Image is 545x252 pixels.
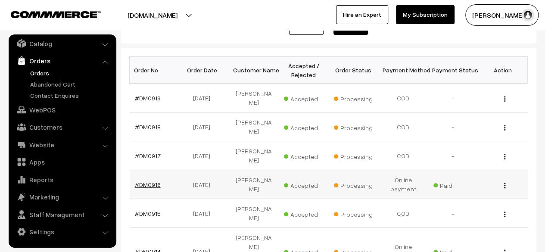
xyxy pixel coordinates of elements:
[11,189,113,205] a: Marketing
[11,36,113,51] a: Catalog
[378,199,428,228] td: COD
[284,208,327,219] span: Accepted
[378,112,428,141] td: COD
[135,181,161,188] a: #DM0916
[334,150,377,161] span: Processing
[179,170,229,199] td: [DATE]
[428,57,478,84] th: Payment Status
[229,57,279,84] th: Customer Name
[229,170,279,199] td: [PERSON_NAME]
[179,84,229,112] td: [DATE]
[11,9,86,19] a: COMMMERCE
[378,170,428,199] td: Online payment
[11,102,113,118] a: WebPOS
[11,154,113,170] a: Apps
[97,4,208,26] button: [DOMAIN_NAME]
[135,210,161,217] a: #DM0915
[135,94,161,102] a: #DM0919
[179,199,229,228] td: [DATE]
[329,57,379,84] th: Order Status
[130,57,180,84] th: Order No
[465,4,539,26] button: [PERSON_NAME]
[334,121,377,132] span: Processing
[504,125,505,131] img: Menu
[11,53,113,68] a: Orders
[179,112,229,141] td: [DATE]
[11,137,113,152] a: Website
[284,150,327,161] span: Accepted
[11,207,113,222] a: Staff Management
[396,5,455,24] a: My Subscription
[428,112,478,141] td: -
[428,199,478,228] td: -
[334,208,377,219] span: Processing
[378,141,428,170] td: COD
[179,57,229,84] th: Order Date
[179,141,229,170] td: [DATE]
[504,96,505,102] img: Menu
[135,152,161,159] a: #DM0917
[28,91,113,100] a: Contact Enquires
[284,179,327,190] span: Accepted
[11,11,101,18] img: COMMMERCE
[504,154,505,159] img: Menu
[135,123,161,131] a: #DM0918
[284,92,327,103] span: Accepted
[378,57,428,84] th: Payment Method
[11,119,113,135] a: Customers
[428,141,478,170] td: -
[229,141,279,170] td: [PERSON_NAME]
[279,57,329,84] th: Accepted / Rejected
[478,57,528,84] th: Action
[28,68,113,78] a: Orders
[521,9,534,22] img: user
[504,183,505,188] img: Menu
[378,84,428,112] td: COD
[28,80,113,89] a: Abandoned Cart
[11,224,113,240] a: Settings
[428,84,478,112] td: -
[433,179,476,190] span: Paid
[334,179,377,190] span: Processing
[334,92,377,103] span: Processing
[229,112,279,141] td: [PERSON_NAME]
[504,212,505,217] img: Menu
[229,84,279,112] td: [PERSON_NAME]
[11,172,113,187] a: Reports
[229,199,279,228] td: [PERSON_NAME]
[284,121,327,132] span: Accepted
[336,5,388,24] a: Hire an Expert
